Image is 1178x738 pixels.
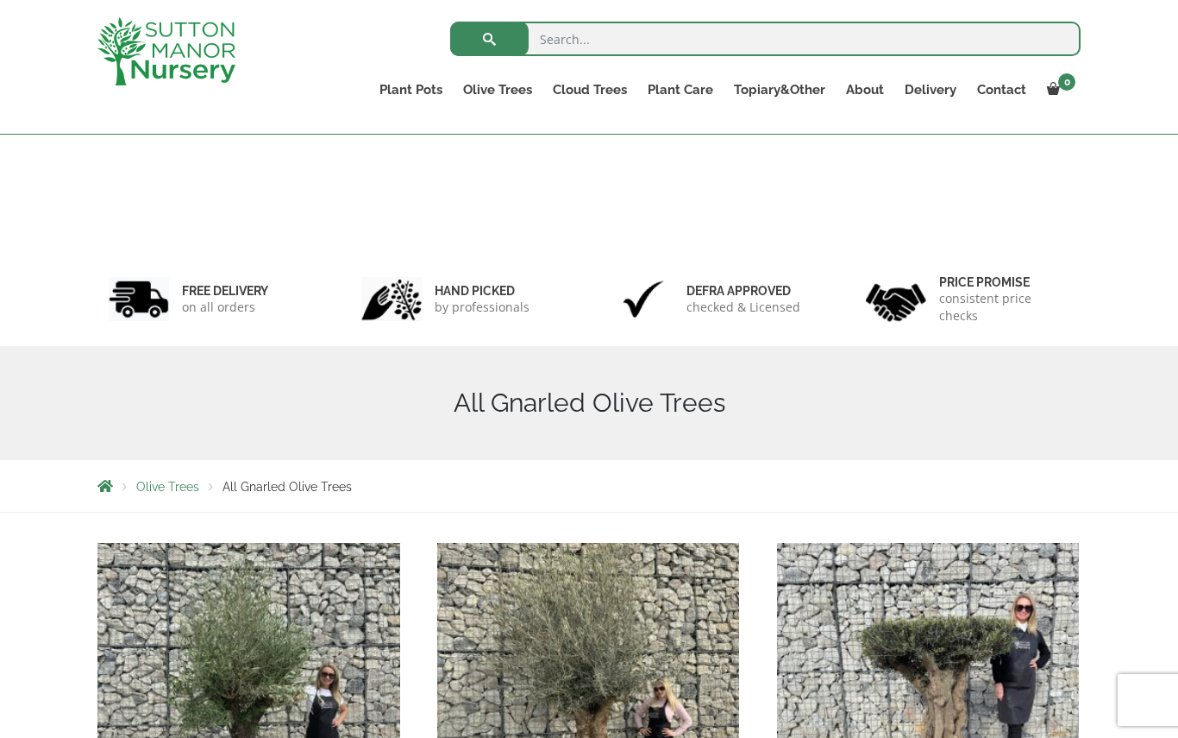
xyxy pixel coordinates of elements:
a: 0 [1037,78,1081,102]
a: Olive Trees [136,480,199,494]
h6: Price promise [939,274,1070,290]
a: Cloud Trees [542,78,637,102]
img: logo [97,17,235,85]
span: All Gnarled Olive Trees [222,480,352,494]
a: Topiary&Other [724,78,836,102]
img: 4.jpg [866,273,926,325]
h6: Defra approved [686,283,800,299]
p: on all orders [182,299,268,316]
h6: hand picked [435,283,529,299]
img: 2.jpg [361,277,422,321]
img: 3.jpg [613,277,674,321]
img: 1.jpg [109,277,169,321]
h1: All Gnarled Olive Trees [97,388,1081,419]
a: Delivery [894,78,967,102]
h6: FREE DELIVERY [182,283,268,299]
a: About [836,78,894,102]
p: by professionals [435,299,529,316]
a: Plant Pots [369,78,453,102]
nav: Breadcrumbs [97,479,1081,493]
input: Search... [450,22,1081,56]
p: consistent price checks [939,290,1070,325]
span: 0 [1058,73,1075,91]
a: Plant Care [637,78,724,102]
a: Olive Trees [453,78,542,102]
p: checked & Licensed [686,299,800,316]
a: Contact [967,78,1037,102]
